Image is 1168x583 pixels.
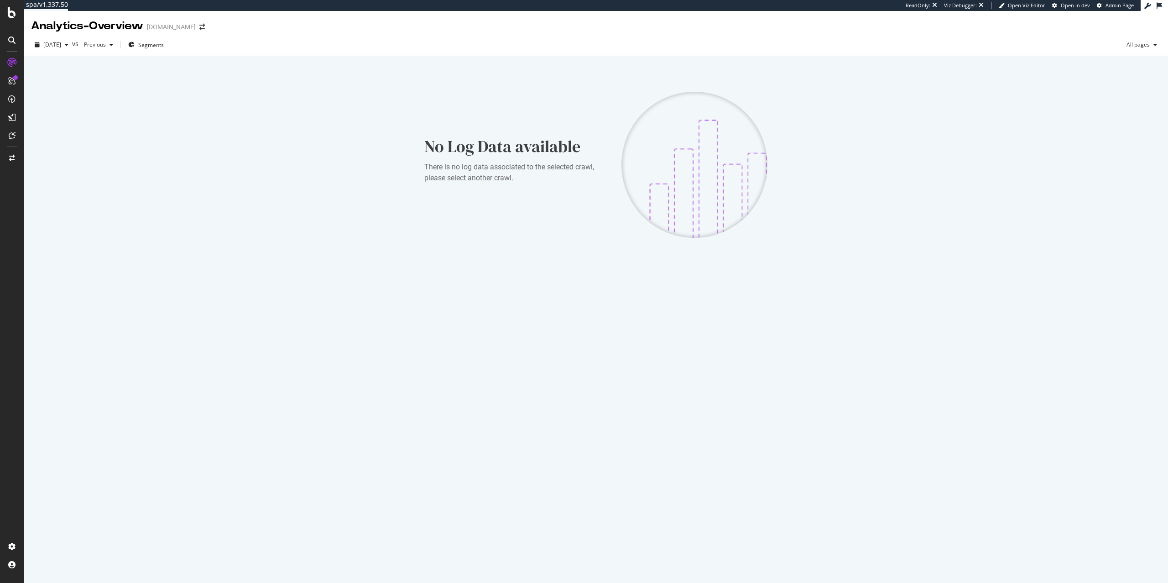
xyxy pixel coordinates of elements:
[944,2,977,9] div: Viz Debugger:
[424,162,607,184] div: There is no log data associated to the selected crawl, please select another crawl.
[31,18,143,34] div: Analytics - Overview
[424,135,607,158] div: No Log Data available
[906,2,930,9] div: ReadOnly:
[1123,37,1161,52] button: All pages
[43,41,61,48] span: 2025 Sep. 28th
[1052,2,1090,9] a: Open in dev
[999,2,1045,9] a: Open Viz Editor
[147,22,196,32] div: [DOMAIN_NAME]
[621,92,767,238] img: CKGWtfuM.png
[1123,41,1150,48] span: All pages
[1105,2,1134,9] span: Admin Page
[138,41,164,49] span: Segments
[80,37,117,52] button: Previous
[199,24,205,30] div: arrow-right-arrow-left
[1008,2,1045,9] span: Open Viz Editor
[80,41,106,48] span: Previous
[125,37,167,52] button: Segments
[72,39,80,48] span: vs
[1061,2,1090,9] span: Open in dev
[1097,2,1134,9] a: Admin Page
[31,37,72,52] button: [DATE]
